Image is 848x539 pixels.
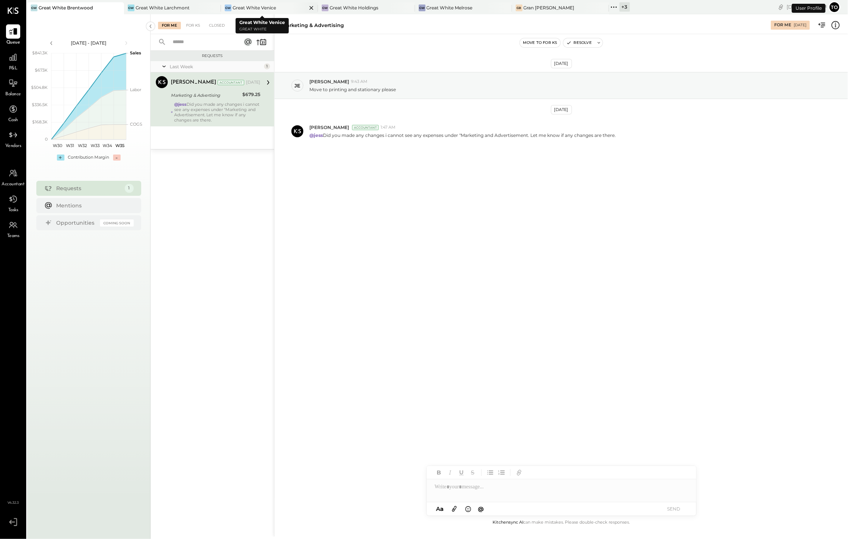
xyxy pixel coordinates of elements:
[445,468,455,477] button: Italic
[115,143,124,148] text: W35
[103,143,112,148] text: W34
[233,5,276,11] div: Great White Venice
[31,5,37,11] div: GW
[787,3,827,11] div: [DATE]
[182,22,204,29] div: For KS
[468,468,478,477] button: Strikethrough
[57,202,130,209] div: Mentions
[264,63,270,69] div: 1
[45,137,48,142] text: 0
[239,26,285,33] p: Great White
[205,22,228,29] div: Closed
[35,68,48,73] text: $673K
[0,128,26,150] a: Vendors
[171,79,216,86] div: [PERSON_NAME]
[620,2,630,12] div: + 3
[419,5,425,11] div: GW
[32,119,48,125] text: $168.3K
[309,132,323,138] strong: @jess
[497,468,506,477] button: Ordered List
[32,102,48,107] text: $336.5K
[246,80,260,86] div: [DATE]
[66,143,74,148] text: W31
[777,3,785,11] div: copy link
[0,50,26,72] a: P&L
[32,50,48,56] text: $841.3K
[57,40,121,46] div: [DATE] - [DATE]
[175,102,260,123] div: Did you made any changes i cannot see any expenses under "Marketing and Advertisement. Let me kno...
[563,38,595,47] button: Resolve
[8,117,18,124] span: Cash
[829,1,841,13] button: to
[158,22,181,29] div: For Me
[440,505,443,512] span: a
[427,5,473,11] div: Great White Melrose
[792,4,826,13] div: User Profile
[516,5,523,11] div: GB
[225,5,231,11] div: GW
[524,5,575,11] div: Gran [PERSON_NAME]
[154,53,270,59] div: Requests
[171,92,240,99] div: Marketing & Advertising
[352,125,379,130] div: Accountant
[9,65,18,72] span: P&L
[294,82,300,89] div: je
[31,85,48,90] text: $504.8K
[239,20,285,25] b: Great White Venice
[794,23,806,28] div: [DATE]
[5,143,21,150] span: Vendors
[457,468,466,477] button: Underline
[125,184,134,193] div: 1
[90,143,99,148] text: W33
[478,505,484,512] span: @
[0,76,26,98] a: Balance
[130,87,141,92] text: Labor
[128,5,134,11] div: GW
[351,79,367,85] span: 9:43 AM
[57,155,64,161] div: +
[309,132,616,138] p: Did you made any changes i cannot see any expenses under "Marketing and Advertisement. Let me kno...
[330,5,378,11] div: Great White Holdings
[130,122,142,127] text: COGS
[100,219,134,227] div: Coming Soon
[434,468,444,477] button: Bold
[0,24,26,46] a: Queue
[434,505,446,513] button: Aa
[130,50,141,56] text: Sales
[175,102,187,107] strong: @jess
[0,166,26,188] a: Accountant
[6,39,20,46] span: Queue
[53,143,62,148] text: W30
[485,468,495,477] button: Unordered List
[282,22,344,29] div: Marketing & Advertising
[113,155,121,161] div: -
[381,125,396,131] span: 1:47 AM
[170,63,262,70] div: Last Week
[0,102,26,124] a: Cash
[242,91,260,98] div: $679.25
[309,124,349,131] span: [PERSON_NAME]
[0,192,26,214] a: Tasks
[551,105,572,114] div: [DATE]
[309,86,396,93] p: Move to printing and stationary please
[551,59,572,68] div: [DATE]
[774,22,791,28] div: For Me
[57,219,96,227] div: Opportunities
[2,181,25,188] span: Accountant
[476,504,486,513] button: @
[5,91,21,98] span: Balance
[322,5,328,11] div: GW
[39,5,93,11] div: Great White Brentwood
[218,80,244,85] div: Accountant
[309,78,349,85] span: [PERSON_NAME]
[78,143,87,148] text: W32
[8,207,18,214] span: Tasks
[7,233,19,240] span: Teams
[68,155,109,161] div: Contribution Margin
[520,38,560,47] button: Move to for ks
[514,468,524,477] button: Add URL
[57,185,121,192] div: Requests
[136,5,190,11] div: Great White Larchmont
[0,218,26,240] a: Teams
[659,504,689,514] button: SEND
